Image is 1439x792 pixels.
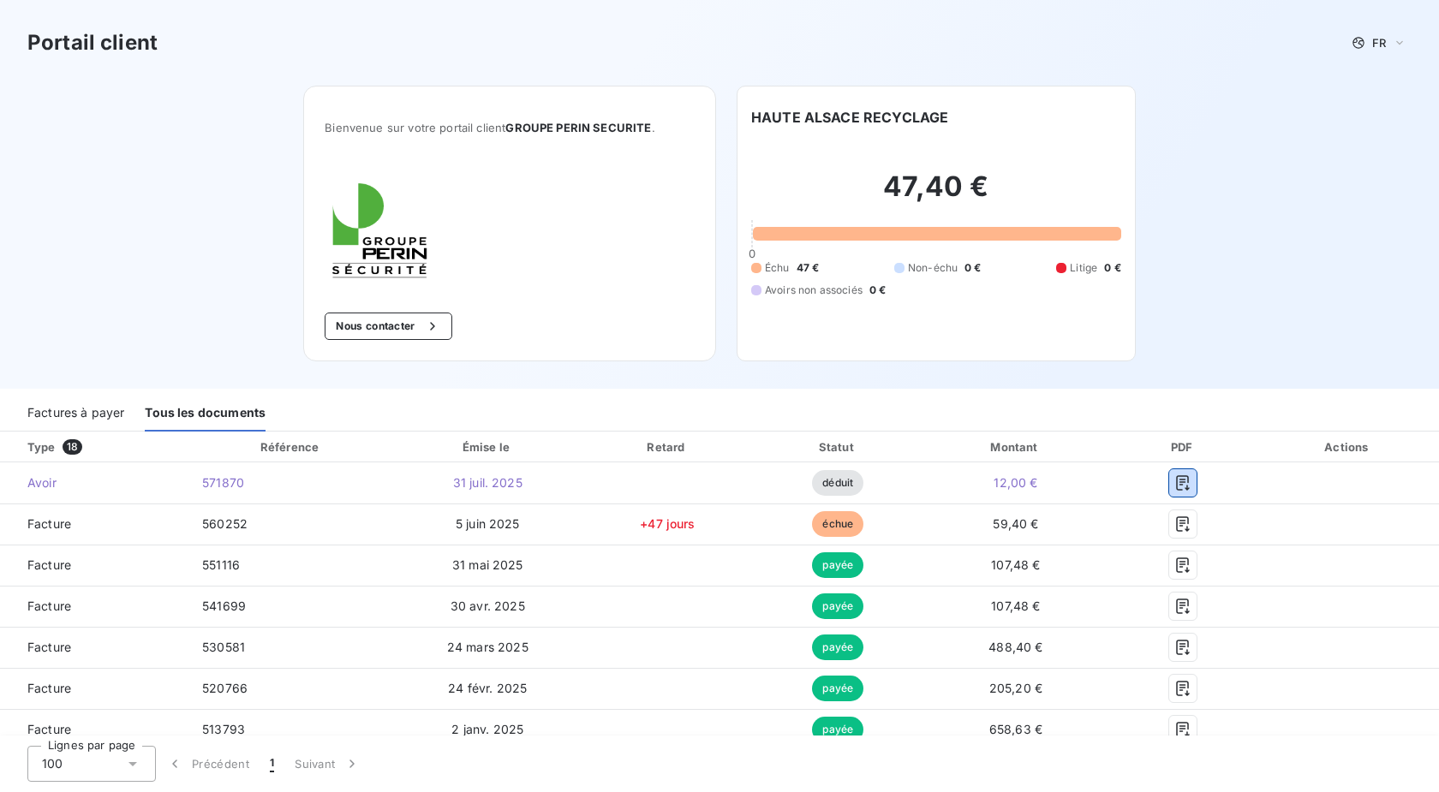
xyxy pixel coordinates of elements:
[14,474,175,491] span: Avoir
[1372,36,1386,50] span: FR
[994,475,1037,490] span: 12,00 €
[749,247,755,260] span: 0
[202,722,245,736] span: 513793
[17,438,185,456] div: Type
[397,438,578,456] div: Émise le
[156,746,260,782] button: Précédent
[14,639,175,656] span: Facture
[751,170,1121,221] h2: 47,40 €
[145,396,266,432] div: Tous les documents
[260,440,319,454] div: Référence
[14,680,175,697] span: Facture
[448,681,527,695] span: 24 févr. 2025
[260,746,284,782] button: 1
[812,552,863,578] span: payée
[42,755,63,772] span: 100
[202,640,245,654] span: 530581
[202,681,248,695] span: 520766
[964,260,981,276] span: 0 €
[765,283,863,298] span: Avoirs non associés
[27,27,158,58] h3: Portail client
[14,721,175,738] span: Facture
[640,516,695,531] span: +47 jours
[812,593,863,619] span: payée
[989,722,1042,736] span: 658,63 €
[812,470,863,496] span: déduit
[988,640,1042,654] span: 488,40 €
[908,260,958,276] span: Non-échu
[325,313,451,340] button: Nous contacter
[989,681,1042,695] span: 205,20 €
[991,557,1040,572] span: 107,48 €
[1070,260,1097,276] span: Litige
[284,746,371,782] button: Suivant
[812,676,863,701] span: payée
[812,634,863,660] span: payée
[991,598,1040,613] span: 107,48 €
[993,516,1038,531] span: 59,40 €
[812,717,863,742] span: payée
[27,396,124,432] div: Factures à payer
[797,260,820,276] span: 47 €
[447,640,528,654] span: 24 mars 2025
[1113,438,1253,456] div: PDF
[505,121,651,134] span: GROUPE PERIN SECURITE
[270,755,274,772] span: 1
[452,557,523,572] span: 31 mai 2025
[202,598,246,613] span: 541699
[14,598,175,615] span: Facture
[926,438,1107,456] div: Montant
[451,598,525,613] span: 30 avr. 2025
[585,438,750,456] div: Retard
[325,121,695,134] span: Bienvenue sur votre portail client .
[456,516,520,531] span: 5 juin 2025
[451,722,523,736] span: 2 janv. 2025
[751,107,948,128] h6: HAUTE ALSACE RECYCLAGE
[765,260,790,276] span: Échu
[325,176,434,285] img: Company logo
[202,475,244,490] span: 571870
[757,438,919,456] div: Statut
[869,283,886,298] span: 0 €
[14,515,175,533] span: Facture
[63,439,82,455] span: 18
[202,557,240,572] span: 551116
[453,475,522,490] span: 31 juil. 2025
[1104,260,1120,276] span: 0 €
[1260,438,1436,456] div: Actions
[202,516,248,531] span: 560252
[14,557,175,574] span: Facture
[812,511,863,537] span: échue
